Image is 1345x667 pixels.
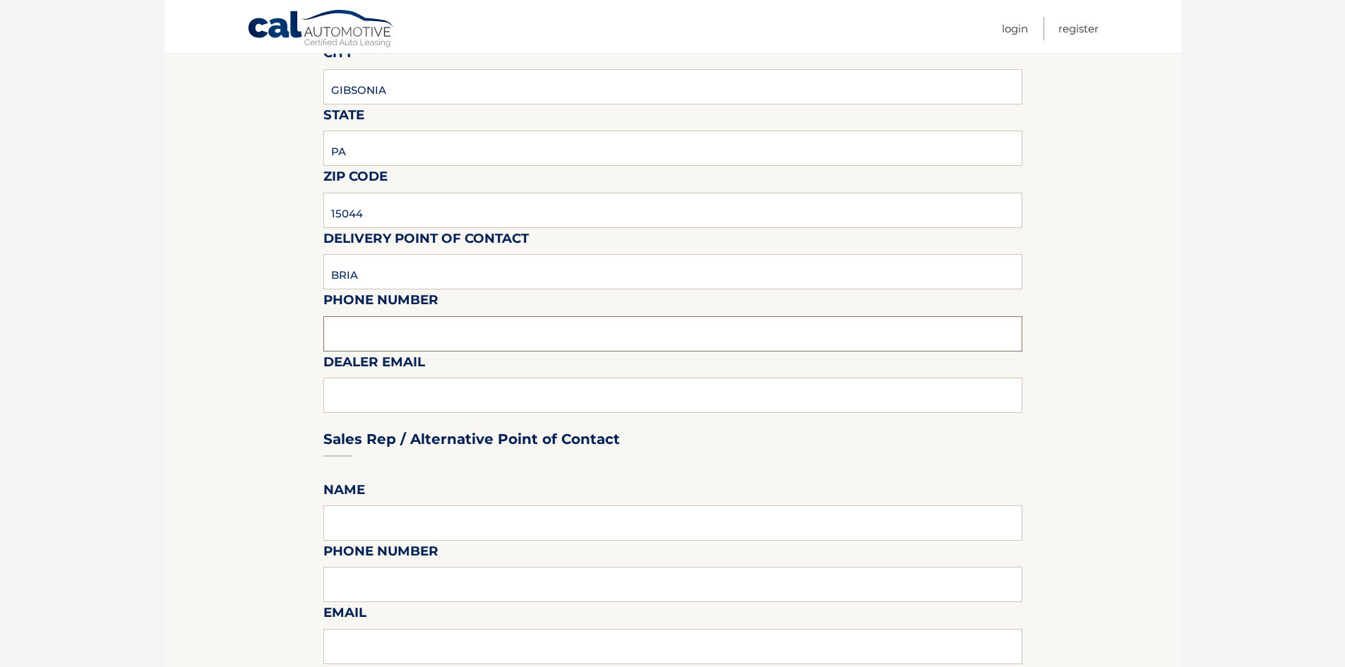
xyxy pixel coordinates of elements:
[323,289,438,316] label: Phone Number
[1002,17,1028,40] a: Login
[323,541,438,567] label: Phone Number
[323,431,620,448] h3: Sales Rep / Alternative Point of Contact
[323,104,364,131] label: State
[323,479,365,505] label: Name
[1058,17,1099,40] a: Register
[323,42,353,68] label: City
[323,351,425,378] label: Dealer Email
[323,228,529,254] label: Delivery Point of Contact
[247,9,395,50] a: Cal Automotive
[323,602,366,628] label: Email
[323,166,388,192] label: Zip Code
